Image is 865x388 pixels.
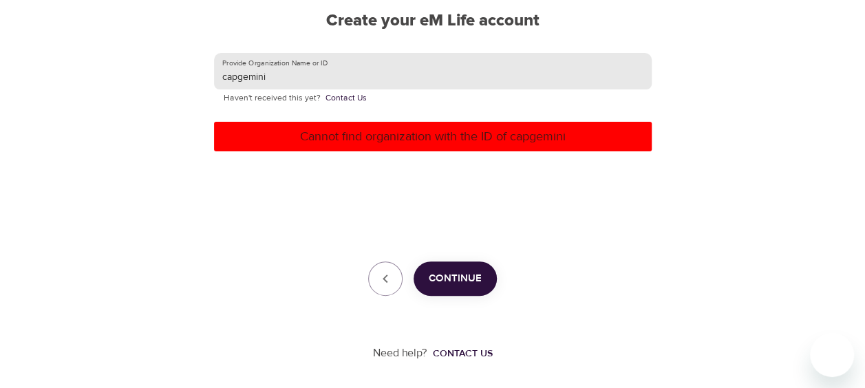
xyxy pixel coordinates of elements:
[810,333,854,377] iframe: Button to launch messaging window
[433,347,493,360] div: Contact us
[192,11,674,31] h2: Create your eM Life account
[220,127,646,146] p: Cannot find organization with the ID of capgemini
[325,91,367,105] a: Contact Us
[224,91,642,105] p: Haven't received this yet?
[373,345,427,361] p: Need help?
[427,347,493,360] a: Contact us
[414,261,497,296] button: Continue
[429,270,482,288] span: Continue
